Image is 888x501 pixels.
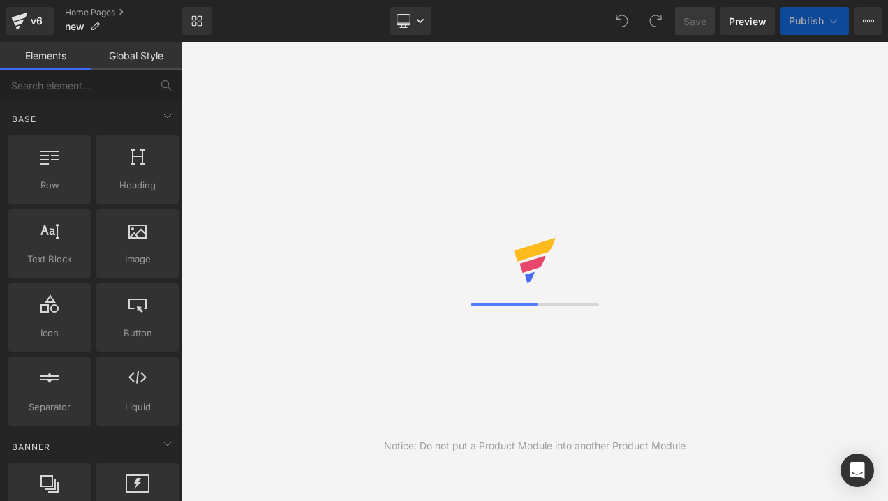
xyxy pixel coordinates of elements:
[101,400,175,414] span: Liquid
[101,252,175,267] span: Image
[182,7,212,35] a: New Library
[13,178,87,193] span: Row
[10,112,38,126] span: Base
[65,21,84,32] span: new
[6,7,54,35] a: v6
[608,7,636,35] button: Undo
[101,326,175,341] span: Button
[780,7,849,35] button: Publish
[854,7,882,35] button: More
[28,12,45,30] div: v6
[384,438,686,454] div: Notice: Do not put a Product Module into another Product Module
[720,7,775,35] a: Preview
[91,42,182,70] a: Global Style
[729,14,767,29] span: Preview
[101,178,175,193] span: Heading
[10,440,52,454] span: Banner
[13,326,87,341] span: Icon
[841,454,874,487] div: Open Intercom Messenger
[683,14,706,29] span: Save
[642,7,669,35] button: Redo
[13,252,87,267] span: Text Block
[789,15,824,27] span: Publish
[13,400,87,414] span: Separator
[65,7,182,18] a: Home Pages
